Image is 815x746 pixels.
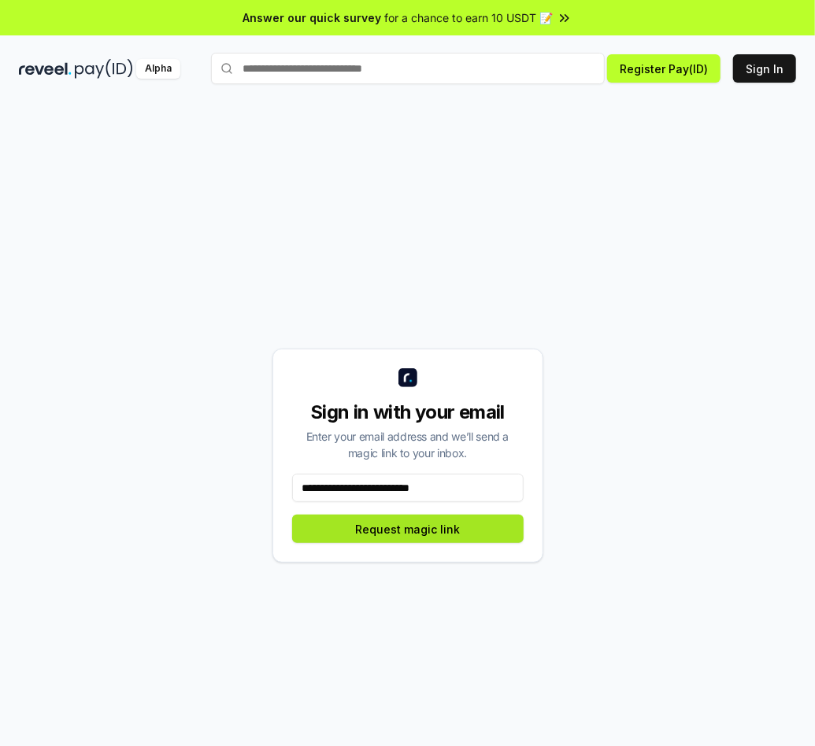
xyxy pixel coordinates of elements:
div: Sign in with your email [292,400,524,425]
div: Enter your email address and we’ll send a magic link to your inbox. [292,428,524,461]
span: Answer our quick survey [243,9,382,26]
button: Sign In [733,54,796,83]
button: Register Pay(ID) [607,54,721,83]
button: Request magic link [292,515,524,543]
span: for a chance to earn 10 USDT 📝 [385,9,554,26]
img: reveel_dark [19,59,72,79]
div: Alpha [136,59,180,79]
img: logo_small [398,368,417,387]
img: pay_id [75,59,133,79]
